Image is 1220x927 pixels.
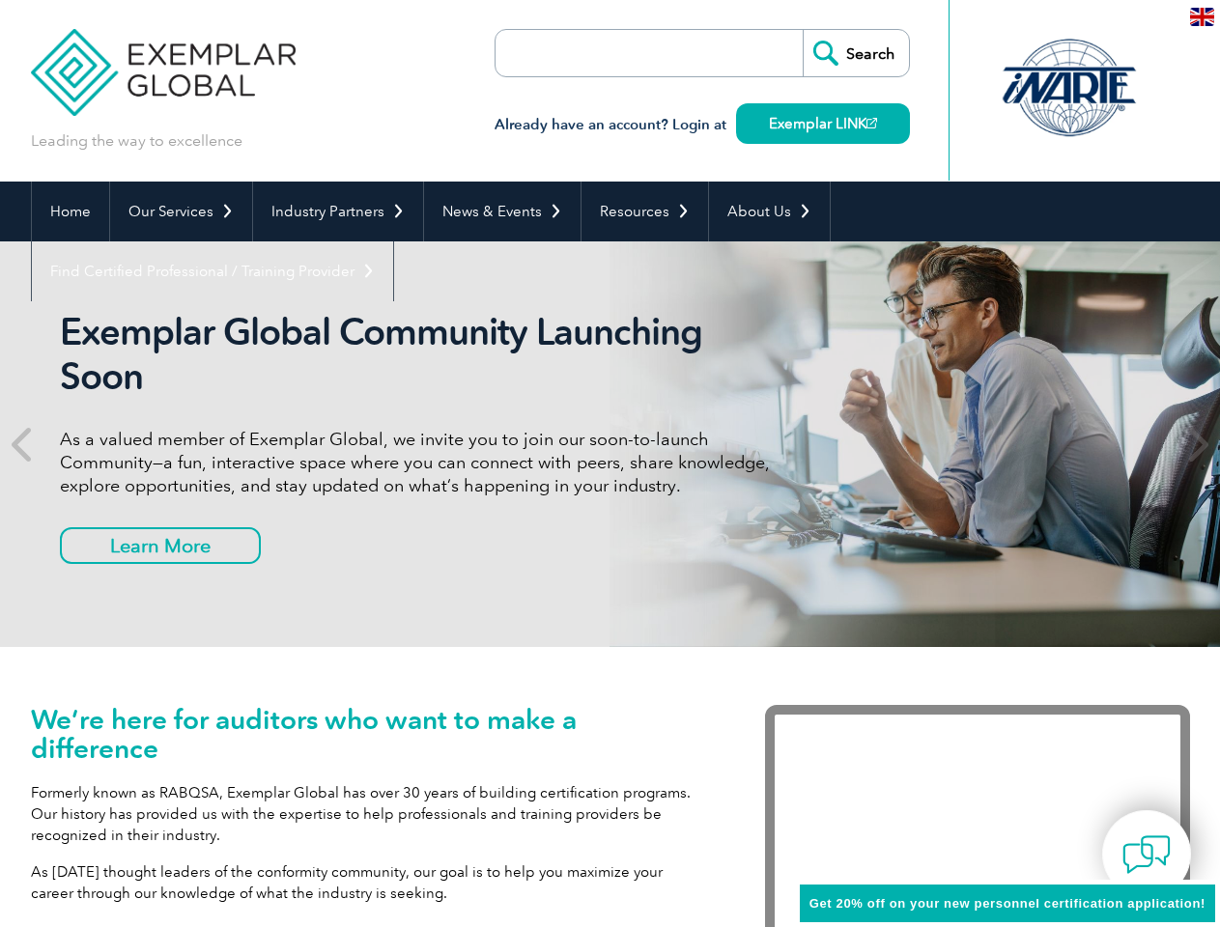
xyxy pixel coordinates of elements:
[424,182,581,241] a: News & Events
[803,30,909,76] input: Search
[60,428,784,497] p: As a valued member of Exemplar Global, we invite you to join our soon-to-launch Community—a fun, ...
[31,130,242,152] p: Leading the way to excellence
[32,241,393,301] a: Find Certified Professional / Training Provider
[31,861,707,904] p: As [DATE] thought leaders of the conformity community, our goal is to help you maximize your care...
[31,705,707,763] h1: We’re here for auditors who want to make a difference
[31,782,707,846] p: Formerly known as RABQSA, Exemplar Global has over 30 years of building certification programs. O...
[495,113,910,137] h3: Already have an account? Login at
[866,118,877,128] img: open_square.png
[32,182,109,241] a: Home
[60,310,784,399] h2: Exemplar Global Community Launching Soon
[809,896,1206,911] span: Get 20% off on your new personnel certification application!
[709,182,830,241] a: About Us
[1190,8,1214,26] img: en
[60,527,261,564] a: Learn More
[1122,830,1171,879] img: contact-chat.png
[736,103,910,144] a: Exemplar LINK
[582,182,708,241] a: Resources
[110,182,252,241] a: Our Services
[253,182,423,241] a: Industry Partners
